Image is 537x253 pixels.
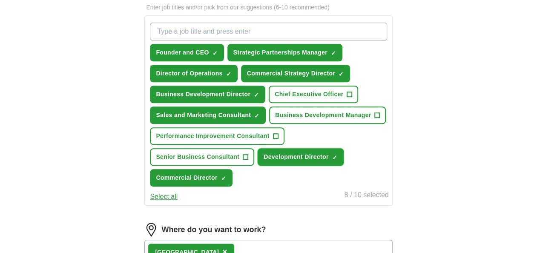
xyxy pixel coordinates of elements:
[150,44,224,61] button: Founder and CEO✓
[150,148,254,166] button: Senior Business Consultant
[269,86,358,103] button: Chief Executive Officer
[144,3,392,12] p: Enter job titles and/or pick from our suggestions (6-10 recommended)
[150,169,232,187] button: Commercial Director✓
[254,92,259,98] span: ✓
[227,44,342,61] button: Strategic Partnerships Manager✓
[247,69,335,78] span: Commercial Strategy Director
[275,111,371,120] span: Business Development Manager
[150,65,237,82] button: Director of Operations✓
[150,106,266,124] button: Sales and Marketing Consultant✓
[331,50,336,57] span: ✓
[150,192,178,202] button: Select all
[150,127,284,145] button: Performance Improvement Consultant
[345,190,389,202] div: 8 / 10 selected
[213,50,218,57] span: ✓
[258,148,343,166] button: Development Director✓
[161,224,266,236] label: Where do you want to work?
[339,71,344,78] span: ✓
[233,48,327,57] span: Strategic Partnerships Manager
[254,112,259,119] span: ✓
[156,173,217,182] span: Commercial Director
[156,69,222,78] span: Director of Operations
[156,48,209,57] span: Founder and CEO
[269,106,386,124] button: Business Development Manager
[144,223,158,236] img: location.png
[264,152,328,161] span: Development Director
[150,23,387,40] input: Type a job title and press enter
[226,71,231,78] span: ✓
[156,90,250,99] span: Business Development Director
[275,90,343,99] span: Chief Executive Officer
[241,65,350,82] button: Commercial Strategy Director✓
[156,152,239,161] span: Senior Business Consultant
[156,132,269,141] span: Performance Improvement Consultant
[332,154,337,161] span: ✓
[156,111,251,120] span: Sales and Marketing Consultant
[150,86,265,103] button: Business Development Director✓
[221,175,226,182] span: ✓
